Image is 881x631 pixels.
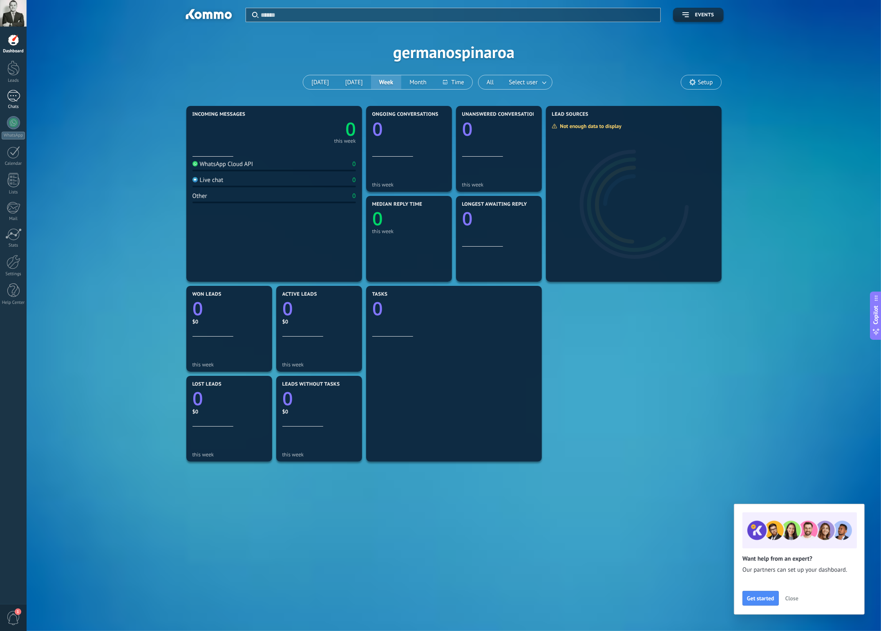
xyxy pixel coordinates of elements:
span: Won leads [192,292,221,297]
text: 0 [372,296,383,321]
div: $0 [282,318,356,325]
div: this week [462,182,536,188]
button: Time [435,75,472,89]
button: Select user [502,75,552,89]
text: 0 [462,207,473,231]
button: Week [371,75,402,89]
div: this week [372,228,446,234]
text: 0 [192,296,203,321]
button: Events [673,8,723,22]
text: 0 [192,386,203,411]
div: this week [334,139,356,143]
span: Ongoing conversations [372,112,438,117]
img: Live chat [192,177,198,182]
span: Leads without tasks [282,382,340,387]
div: Lists [2,190,25,195]
div: Not enough data to display [552,123,627,130]
div: Mail [2,216,25,222]
span: Lost leads [192,382,222,387]
a: 0 [372,296,536,321]
img: WhatsApp Cloud API [192,161,198,166]
span: Our partners can set up your dashboard. [742,566,856,574]
div: WhatsApp [2,132,25,139]
text: 0 [282,296,293,321]
text: 0 [345,117,356,141]
span: Select user [507,77,539,88]
div: WhatsApp Cloud API [192,160,253,168]
div: 0 [352,192,356,200]
div: this week [282,451,356,458]
button: All [479,75,502,89]
div: this week [282,362,356,368]
span: Median reply time [372,202,423,207]
a: 0 [282,386,356,411]
div: Stats [2,243,25,248]
span: Close [785,595,798,601]
div: Calendar [2,161,25,166]
a: 0 [192,296,266,321]
div: Live chat [192,176,224,184]
span: Longest awaiting reply [462,202,527,207]
text: 0 [372,117,383,141]
h2: Want help from an expert? [742,555,856,563]
div: Help Center [2,300,25,305]
a: 0 [282,296,356,321]
div: this week [192,451,266,458]
div: $0 [282,408,356,415]
text: 0 [462,117,473,141]
a: 0 [192,386,266,411]
div: Chats [2,104,25,110]
span: Events [695,12,714,18]
span: Incoming messages [192,112,246,117]
div: Other [192,192,207,200]
span: 1 [15,609,21,615]
text: 0 [372,207,383,231]
div: this week [372,182,446,188]
div: 0 [352,160,356,168]
div: this week [192,362,266,368]
a: 0 [274,117,356,141]
span: Setup [698,79,713,86]
span: Unanswered conversations [462,112,539,117]
button: Month [401,75,434,89]
div: Settings [2,272,25,277]
button: [DATE] [337,75,371,89]
text: 0 [282,386,293,411]
button: Get started [742,591,779,606]
div: $0 [192,408,266,415]
div: Dashboard [2,49,25,54]
span: Copilot [872,305,880,324]
div: 0 [352,176,356,184]
div: $0 [192,318,266,325]
div: Leads [2,78,25,83]
span: Get started [747,595,774,601]
button: [DATE] [303,75,337,89]
span: Lead Sources [552,112,588,117]
span: Active leads [282,292,317,297]
span: Tasks [372,292,388,297]
button: Close [782,592,802,604]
